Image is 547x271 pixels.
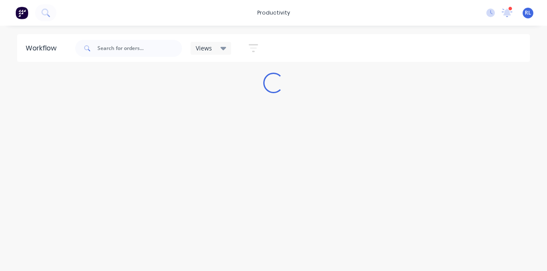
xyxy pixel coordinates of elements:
div: Workflow [26,43,61,53]
span: Views [196,44,212,53]
div: productivity [253,6,294,19]
input: Search for orders... [97,40,182,57]
img: Factory [15,6,28,19]
span: RL [525,9,531,17]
